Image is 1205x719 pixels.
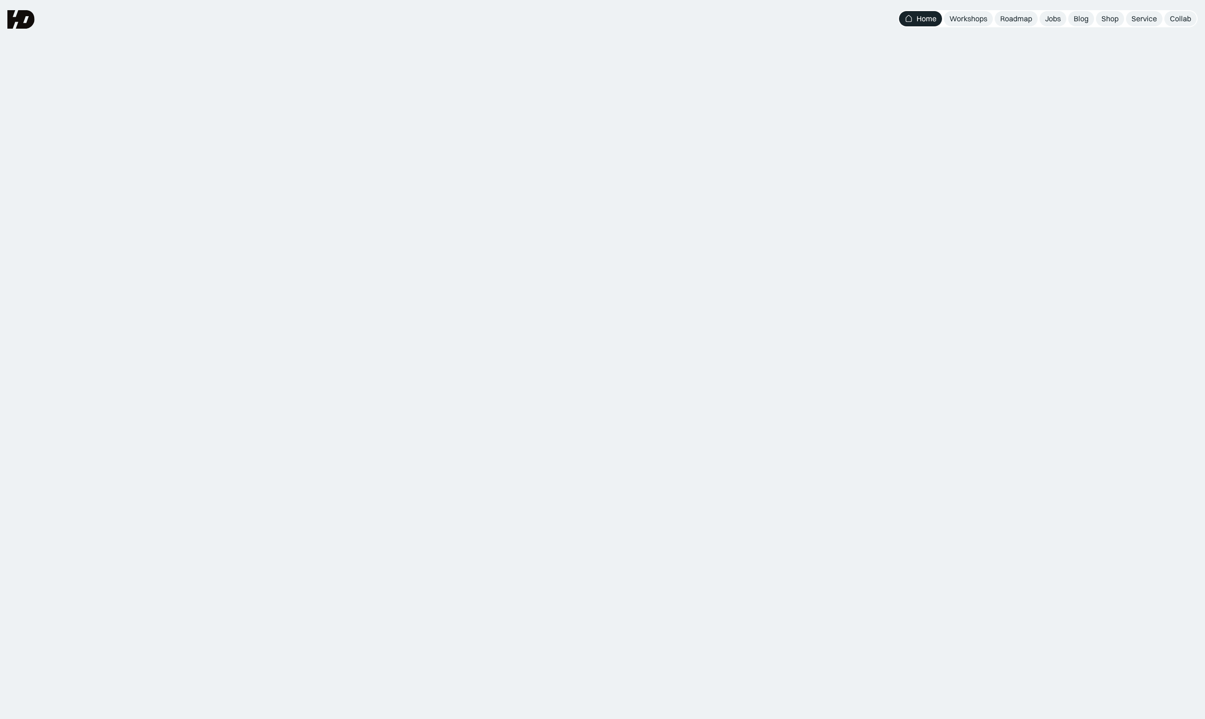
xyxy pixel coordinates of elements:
[1170,14,1191,24] div: Collab
[1068,11,1094,26] a: Blog
[899,11,942,26] a: Home
[1132,14,1157,24] div: Service
[1000,14,1032,24] div: Roadmap
[1101,14,1119,24] div: Shop
[1126,11,1162,26] a: Service
[944,11,993,26] a: Workshops
[1040,11,1066,26] a: Jobs
[1045,14,1061,24] div: Jobs
[917,14,936,24] div: Home
[1074,14,1089,24] div: Blog
[949,14,987,24] div: Workshops
[1096,11,1124,26] a: Shop
[995,11,1038,26] a: Roadmap
[1164,11,1197,26] a: Collab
